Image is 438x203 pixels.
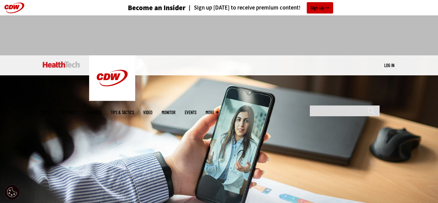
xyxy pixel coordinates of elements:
[4,185,20,200] div: Cookie Settings
[41,110,52,115] span: Topics
[384,62,394,68] a: Log in
[186,5,301,11] a: Sign up [DATE] to receive premium content!
[89,55,135,101] img: Home
[86,110,101,115] a: Features
[61,110,77,115] span: Specialty
[307,2,333,14] a: Sign Up
[105,4,186,11] a: Become an Insider
[162,110,176,115] a: MonITor
[185,110,196,115] a: Events
[128,4,186,11] h3: Become an Insider
[107,22,331,49] iframe: advertisement
[111,110,134,115] a: Tips & Tactics
[206,110,219,115] span: More
[384,62,394,69] div: User menu
[4,185,20,200] button: Open Preferences
[143,110,152,115] a: Video
[43,62,80,68] img: Home
[89,96,135,102] a: CDW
